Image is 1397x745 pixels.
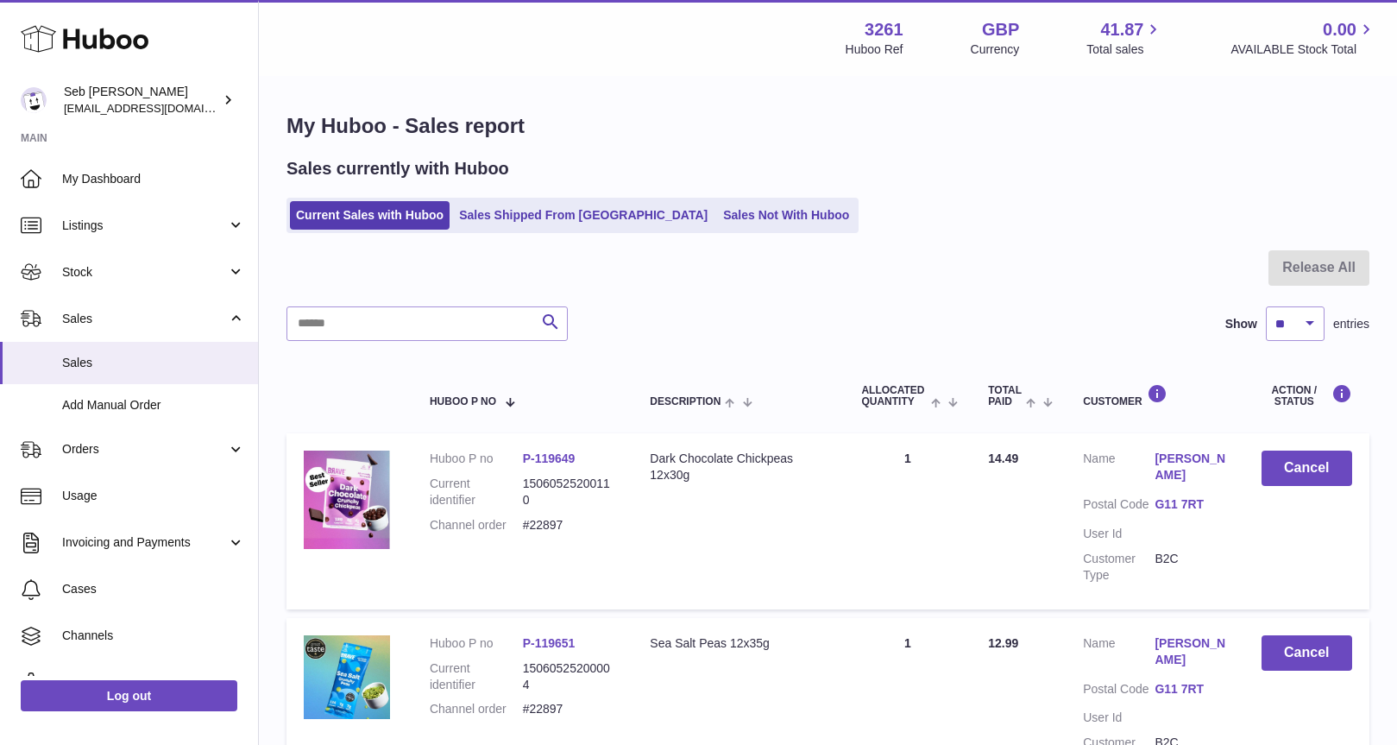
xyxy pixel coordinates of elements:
span: ALLOCATED Quantity [861,385,926,407]
dd: 15060525200110 [523,476,616,508]
a: P-119651 [523,636,576,650]
span: 14.49 [988,451,1018,465]
a: G11 7RT [1155,681,1226,698]
dt: Huboo P no [430,451,523,467]
a: 41.87 Total sales [1086,18,1163,58]
a: G11 7RT [1155,496,1226,513]
dt: Current identifier [430,660,523,693]
td: 1 [844,433,971,609]
dt: Postal Code [1083,496,1155,517]
div: Customer [1083,384,1226,407]
div: Action / Status [1262,384,1352,407]
label: Show [1225,316,1257,332]
span: 41.87 [1100,18,1143,41]
dt: Postal Code [1083,681,1155,702]
span: Settings [62,674,245,691]
div: Huboo Ref [846,41,903,58]
a: Log out [21,680,237,711]
div: Sea Salt Peas 12x35g [650,635,827,652]
div: Dark Chocolate Chickpeas 12x30g [650,451,827,483]
button: Cancel [1262,451,1352,486]
span: Add Manual Order [62,397,245,414]
dt: Name [1083,635,1155,672]
span: Sales [62,311,227,327]
span: Total sales [1086,41,1163,58]
strong: GBP [982,18,1019,41]
span: [EMAIL_ADDRESS][DOMAIN_NAME] [64,101,254,115]
span: Stock [62,264,227,281]
button: Cancel [1262,635,1352,671]
span: 12.99 [988,636,1018,650]
h2: Sales currently with Huboo [286,157,509,180]
a: [PERSON_NAME] [1155,451,1226,483]
span: Channels [62,628,245,644]
a: 0.00 AVAILABLE Stock Total [1230,18,1376,58]
h1: My Huboo - Sales report [286,112,1369,140]
dd: #22897 [523,517,616,533]
dt: Name [1083,451,1155,488]
span: Sales [62,355,245,371]
dt: Current identifier [430,476,523,508]
dd: 15060525200004 [523,660,616,693]
dt: Channel order [430,517,523,533]
dt: User Id [1083,526,1155,542]
span: Listings [62,218,227,234]
a: Sales Shipped From [GEOGRAPHIC_DATA] [453,201,714,230]
span: entries [1333,316,1369,332]
a: [PERSON_NAME] [1155,635,1226,668]
img: 32611658329639.jpg [304,635,390,719]
dt: Customer Type [1083,551,1155,584]
a: P-119649 [523,451,576,465]
dd: B2C [1155,551,1226,584]
strong: 3261 [865,18,903,41]
span: Invoicing and Payments [62,534,227,551]
span: Description [650,396,721,407]
img: 32611658329237.jpg [304,451,390,548]
dt: Channel order [430,701,523,717]
span: My Dashboard [62,171,245,187]
dt: User Id [1083,710,1155,726]
span: 0.00 [1323,18,1356,41]
span: Usage [62,488,245,504]
div: Seb [PERSON_NAME] [64,84,219,117]
a: Sales Not With Huboo [717,201,855,230]
dd: #22897 [523,701,616,717]
dt: Huboo P no [430,635,523,652]
span: Cases [62,581,245,597]
span: Huboo P no [430,396,496,407]
span: AVAILABLE Stock Total [1230,41,1376,58]
span: Total paid [988,385,1022,407]
span: Orders [62,441,227,458]
div: Currency [971,41,1020,58]
img: ecom@bravefoods.co.uk [21,87,47,113]
a: Current Sales with Huboo [290,201,450,230]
